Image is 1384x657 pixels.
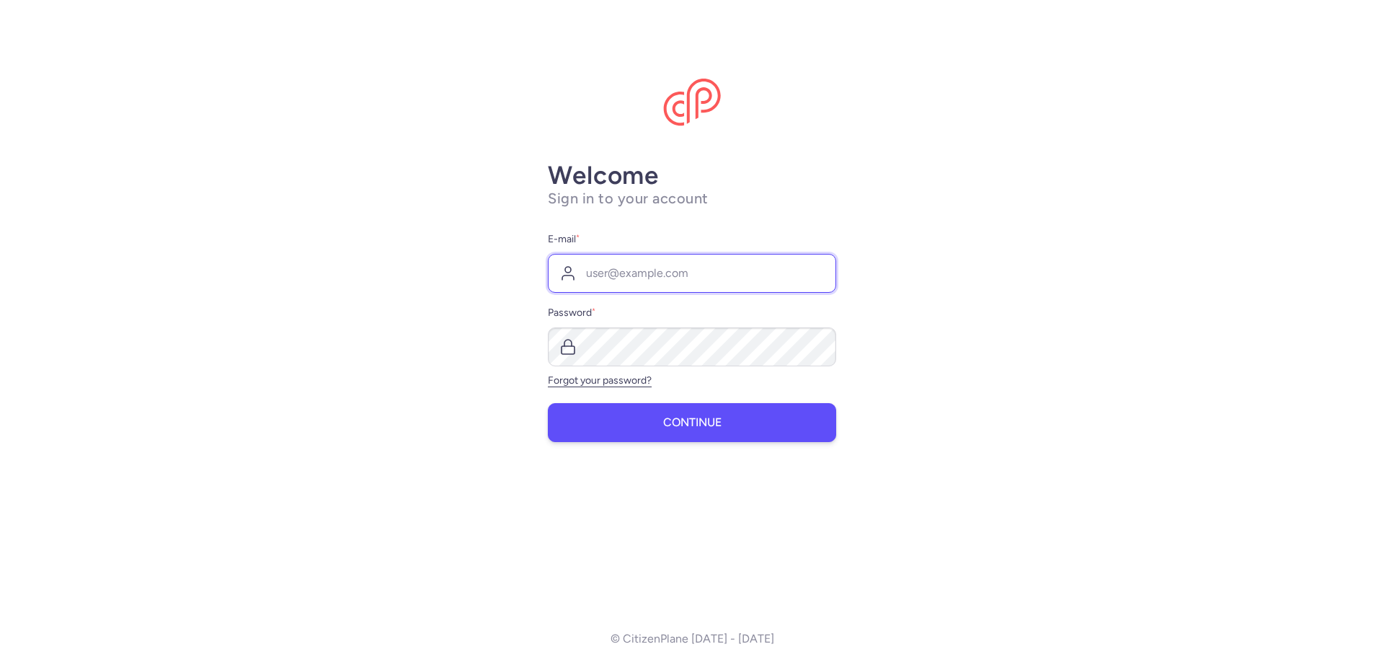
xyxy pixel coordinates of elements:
[548,304,836,322] label: Password
[663,416,722,429] span: Continue
[548,160,659,190] strong: Welcome
[548,403,836,442] button: Continue
[548,190,836,208] h1: Sign in to your account
[548,254,836,293] input: user@example.com
[548,231,836,248] label: E-mail
[548,374,652,387] a: Forgot your password?
[663,79,721,126] img: CitizenPlane logo
[611,632,774,645] p: © CitizenPlane [DATE] - [DATE]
